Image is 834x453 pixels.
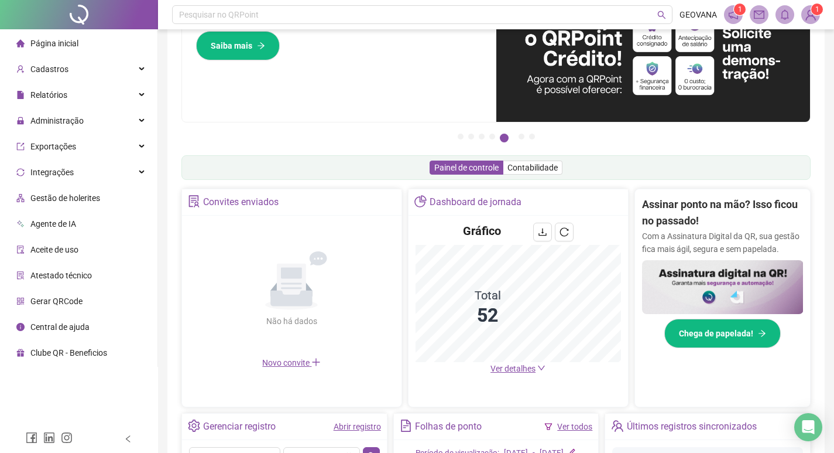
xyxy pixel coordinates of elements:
[334,422,381,431] a: Abrir registro
[560,227,569,237] span: reload
[529,134,535,139] button: 7
[519,134,524,139] button: 6
[415,417,482,437] div: Folhas de ponto
[657,11,666,19] span: search
[458,134,464,139] button: 1
[16,194,25,202] span: apartment
[196,31,280,60] button: Saiba mais
[490,364,545,373] a: Ver detalhes down
[794,413,822,441] div: Open Intercom Messenger
[30,39,78,48] span: Página inicial
[30,168,74,177] span: Integrações
[61,432,73,444] span: instagram
[16,271,25,280] span: solution
[30,297,83,306] span: Gerar QRCode
[642,230,804,256] p: Com a Assinatura Digital da QR, sua gestão fica mais ágil, segura e sem papelada.
[16,65,25,73] span: user-add
[16,91,25,99] span: file
[463,223,501,239] h4: Gráfico
[311,357,321,367] span: plus
[30,142,76,151] span: Exportações
[43,432,55,444] span: linkedin
[611,420,623,432] span: team
[414,195,427,207] span: pie-chart
[188,420,200,432] span: setting
[679,327,753,340] span: Chega de papelada!
[257,42,265,50] span: arrow-right
[16,323,25,331] span: info-circle
[30,348,107,357] span: Clube QR - Beneficios
[728,9,739,20] span: notification
[537,364,545,372] span: down
[16,39,25,47] span: home
[30,64,68,74] span: Cadastros
[30,322,90,332] span: Central de ajuda
[738,5,742,13] span: 1
[627,417,757,437] div: Últimos registros sincronizados
[400,420,412,432] span: file-text
[679,8,717,21] span: GEOVANA
[203,192,279,212] div: Convites enviados
[30,271,92,280] span: Atestado técnico
[30,245,78,254] span: Aceite de uso
[30,116,84,125] span: Administração
[490,364,536,373] span: Ver detalhes
[238,315,345,328] div: Não há dados
[468,134,474,139] button: 2
[489,134,495,139] button: 4
[188,195,200,207] span: solution
[507,163,558,172] span: Contabilidade
[30,219,76,229] span: Agente de IA
[734,4,746,15] sup: 1
[430,192,521,212] div: Dashboard de jornada
[544,423,552,431] span: filter
[479,134,485,139] button: 3
[124,435,132,443] span: left
[262,358,321,367] span: Novo convite
[815,5,819,13] span: 1
[557,422,592,431] a: Ver todos
[434,163,499,172] span: Painel de controle
[211,39,252,52] span: Saiba mais
[758,329,766,338] span: arrow-right
[16,168,25,176] span: sync
[500,134,509,142] button: 5
[16,349,25,357] span: gift
[16,117,25,125] span: lock
[642,196,804,230] h2: Assinar ponto na mão? Isso ficou no passado!
[30,193,100,203] span: Gestão de holerites
[811,4,823,15] sup: Atualize o seu contato no menu Meus Dados
[203,417,276,437] div: Gerenciar registro
[664,319,781,348] button: Chega de papelada!
[16,297,25,305] span: qrcode
[30,90,67,100] span: Relatórios
[26,432,37,444] span: facebook
[16,246,25,254] span: audit
[538,227,547,237] span: download
[642,260,804,314] img: banner%2F02c71560-61a6-44d4-94b9-c8ab97240462.png
[16,142,25,151] span: export
[754,9,764,20] span: mail
[802,6,819,23] img: 93960
[780,9,790,20] span: bell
